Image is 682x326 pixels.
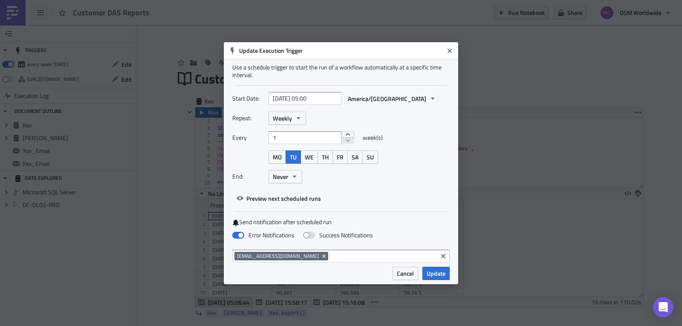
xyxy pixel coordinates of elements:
[305,153,314,162] span: WE
[232,63,450,79] div: Use a schedule trigger to start the run of a workflow automatically at a specific time interval.
[301,150,318,164] button: WE
[348,94,426,103] span: America/[GEOGRAPHIC_DATA]
[322,153,329,162] span: TH
[237,253,319,260] span: [EMAIL_ADDRESS][DOMAIN_NAME]
[318,150,333,164] button: TH
[427,269,445,278] span: Update
[232,218,450,226] label: Send notification after scheduled run
[3,7,124,14] strong: KEX Express (US) LLC - DAS Report
[269,170,302,183] button: Never
[290,153,297,162] span: TU
[3,7,166,14] span: YUNEXPRESS LOGISTICS LIMITED - DAS Report
[362,150,378,164] button: SU
[393,267,418,280] button: Cancel
[363,131,383,144] span: week(s)
[337,153,344,162] span: FR
[3,7,427,29] body: Rich Text Area. Press ALT-0 for help.
[232,192,325,205] button: Preview next scheduled runs
[438,251,448,261] button: Clear selected items
[341,137,354,144] button: decrement
[443,44,456,57] button: Close
[367,153,374,162] span: SU
[269,150,286,164] button: MO
[269,112,306,125] button: Weekly
[232,170,264,183] label: End:
[3,22,427,29] div: {{ utils.html_table([DOMAIN_NAME], border=1, cellspacing=2, cellpadding=2, width='auto', align='l...
[232,131,264,144] label: Every
[422,267,450,280] button: Update
[332,150,348,164] button: FR
[3,29,427,36] div: {{ utils.html_table([DOMAIN_NAME], border=1, cellspacing=2, cellpadding=2, width='auto', align='l...
[273,153,282,162] span: MO
[232,231,295,239] label: Error Notifications
[352,153,358,162] span: SA
[232,92,264,105] label: Start Date:
[344,92,440,105] button: America/[GEOGRAPHIC_DATA]
[653,297,673,317] div: Open Intercom Messenger
[347,150,363,164] button: SA
[232,112,264,124] label: Repeat:
[397,269,414,278] span: Cancel
[269,92,341,105] input: YYYY-MM-DD HH:mm
[286,150,301,164] button: TU
[303,231,373,239] label: Success Notifications
[3,7,427,35] body: Rich Text Area. Press ALT-0 for help.
[341,131,354,138] button: increment
[273,172,288,181] span: Never
[246,194,321,203] span: Preview next scheduled runs
[273,114,292,123] span: Weekly
[321,252,328,260] button: Remove Tag
[239,47,444,55] h6: Update Execution Trigger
